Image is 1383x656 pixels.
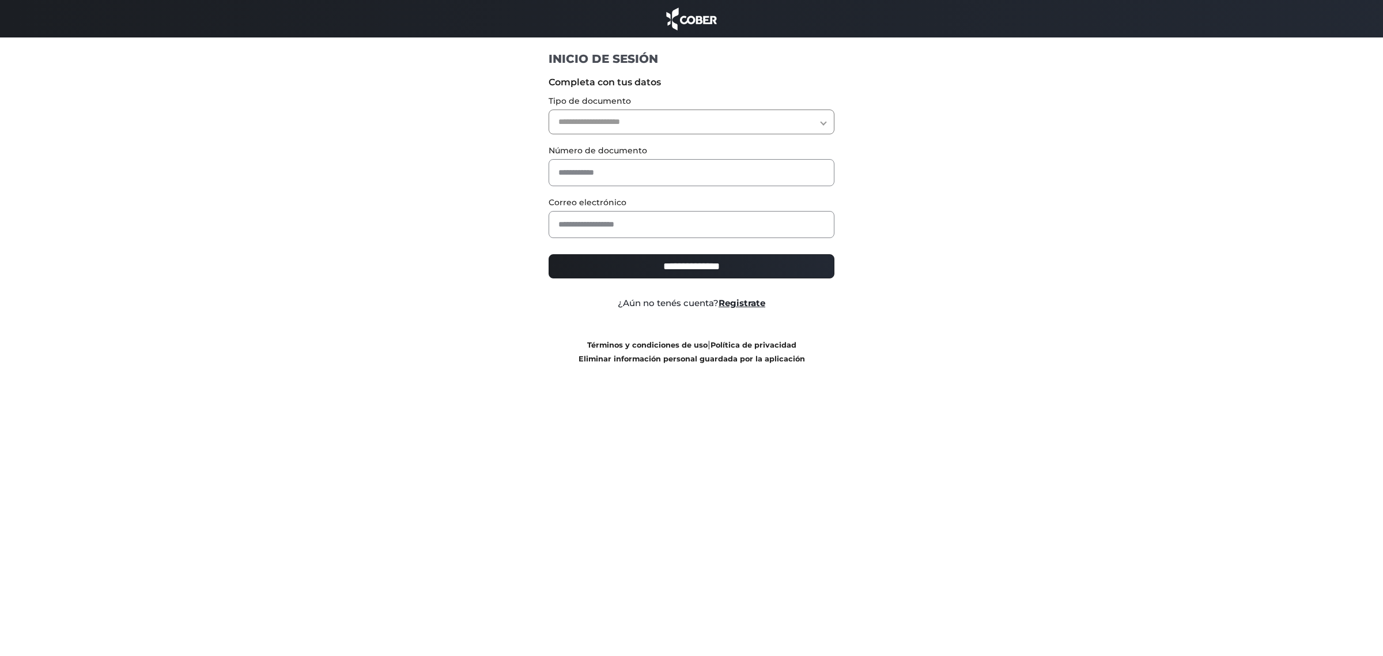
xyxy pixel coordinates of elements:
div: ¿Aún no tenés cuenta? [540,297,844,310]
a: Eliminar información personal guardada por la aplicación [579,355,805,363]
a: Política de privacidad [711,341,796,349]
a: Registrate [719,297,765,308]
label: Tipo de documento [549,95,835,107]
img: cober_marca.png [663,6,720,32]
label: Número de documento [549,145,835,157]
label: Completa con tus datos [549,76,835,89]
label: Correo electrónico [549,197,835,209]
h1: INICIO DE SESIÓN [549,51,835,66]
a: Términos y condiciones de uso [587,341,708,349]
div: | [540,338,844,365]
